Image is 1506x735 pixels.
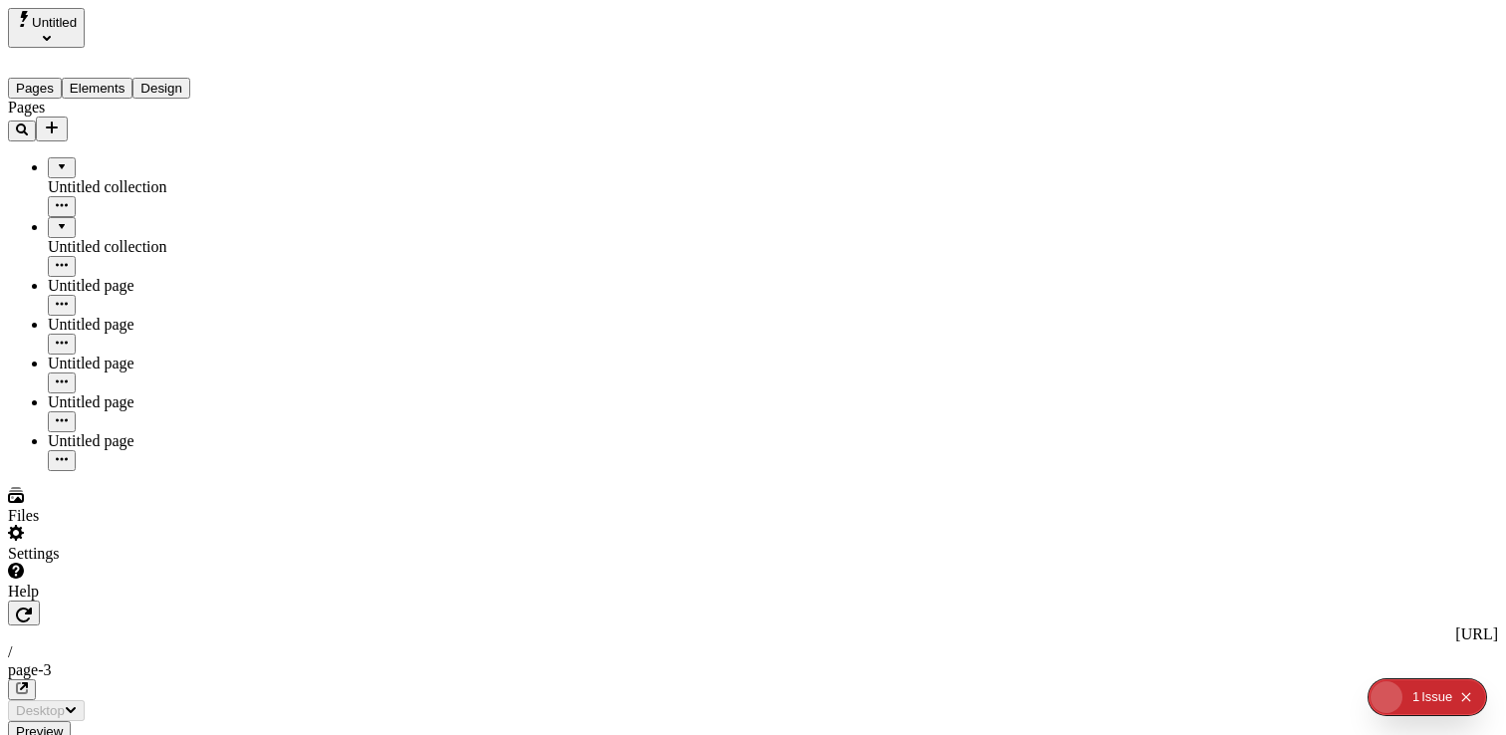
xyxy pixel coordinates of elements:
[8,8,85,48] button: Select site
[8,507,247,525] div: Files
[48,277,247,295] div: Untitled page
[36,117,68,141] button: Add new
[48,355,247,372] div: Untitled page
[16,703,65,718] span: Desktop
[48,178,247,196] div: Untitled collection
[48,393,247,411] div: Untitled page
[8,625,1498,643] div: [URL]
[8,583,247,601] div: Help
[62,78,133,99] button: Elements
[48,432,247,450] div: Untitled page
[48,238,247,256] div: Untitled collection
[8,700,85,721] button: Desktop
[8,99,247,117] div: Pages
[8,545,247,563] div: Settings
[8,661,1498,679] div: page-3
[8,78,62,99] button: Pages
[8,643,1498,661] div: /
[132,78,190,99] button: Design
[48,316,247,334] div: Untitled page
[32,15,77,30] span: Untitled
[8,16,291,34] p: Cookie Test Route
